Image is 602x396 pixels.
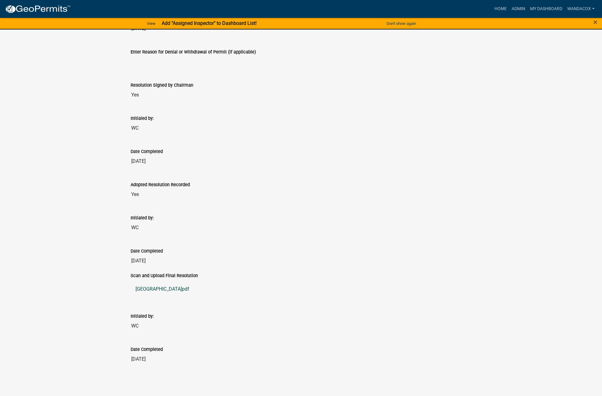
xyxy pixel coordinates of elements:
[565,3,597,15] a: WandaCox
[593,18,597,26] button: Close
[131,150,163,154] label: Date Completed
[593,18,597,26] span: ×
[131,50,256,54] label: Enter Reason for Denial or Withdrawal of Permit (if applicable)
[131,314,154,319] label: Initialed by:
[509,3,528,15] a: Admin
[131,274,198,278] label: Scan and Upload Final Resolution
[131,116,154,121] label: Initialed by:
[384,18,419,29] button: Don't show again
[528,3,565,15] a: My Dashboard
[144,18,158,29] a: View
[492,3,509,15] a: Home
[131,183,190,187] label: Adopted Resolution Recorded
[131,249,163,253] label: Date Completed
[131,83,193,88] label: Resolution Signed by Chairman
[131,282,472,296] a: [GEOGRAPHIC_DATA]pdf
[131,347,163,352] label: Date Completed
[131,216,154,220] label: Initialed by:
[162,20,257,26] strong: Add "Assigned Inspector" to Dashboard List!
